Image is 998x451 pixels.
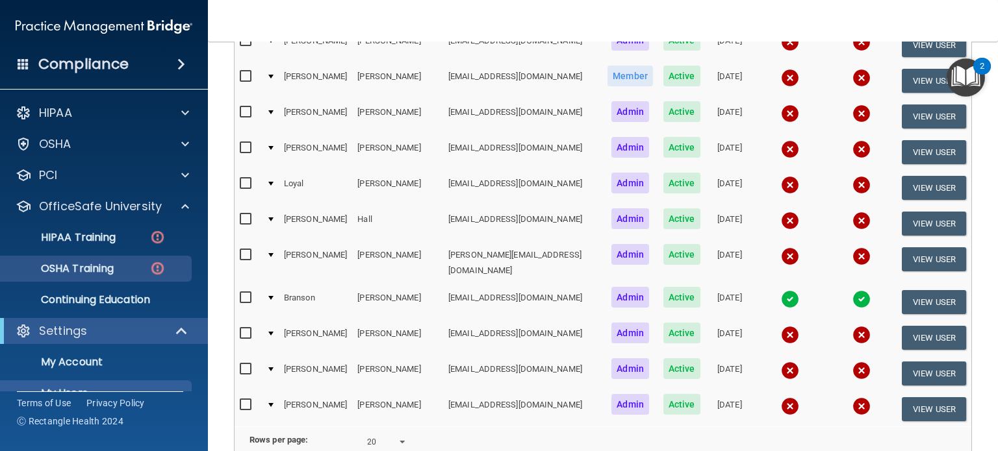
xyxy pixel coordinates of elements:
td: [PERSON_NAME] [352,170,443,206]
td: [PERSON_NAME] [352,134,443,170]
span: Admin [611,208,649,229]
span: Active [663,358,700,379]
td: Hall [352,206,443,241]
span: Active [663,137,700,158]
td: [EMAIL_ADDRESS][DOMAIN_NAME] [443,284,602,320]
td: [EMAIL_ADDRESS][DOMAIN_NAME] [443,391,602,426]
img: cross.ca9f0e7f.svg [781,176,799,194]
img: danger-circle.6113f641.png [149,260,166,276]
img: cross.ca9f0e7f.svg [852,176,871,194]
p: My Users [8,387,186,400]
td: Branson [279,284,352,320]
img: cross.ca9f0e7f.svg [781,104,799,123]
span: Admin [611,173,649,193]
span: Active [663,394,700,415]
a: Terms of Use [17,396,71,409]
td: [PERSON_NAME] [279,241,352,284]
button: View User [902,326,966,350]
img: cross.ca9f0e7f.svg [852,212,871,230]
img: cross.ca9f0e7f.svg [852,69,871,87]
div: 2 [980,66,984,83]
button: View User [902,140,966,164]
p: HIPAA Training [8,231,116,244]
span: Admin [611,358,649,379]
td: [EMAIL_ADDRESS][DOMAIN_NAME] [443,27,602,63]
td: [DATE] [706,170,754,206]
span: Active [663,66,700,86]
td: [PERSON_NAME] [279,63,352,99]
a: OSHA [16,136,189,152]
button: View User [902,290,966,314]
td: [PERSON_NAME] [352,391,443,426]
td: [DATE] [706,206,754,241]
button: View User [902,212,966,236]
img: cross.ca9f0e7f.svg [852,33,871,51]
span: Admin [611,101,649,122]
a: OfficeSafe University [16,199,189,214]
p: OSHA [39,136,71,152]
span: Ⓒ Rectangle Health 2024 [17,415,123,428]
td: [EMAIL_ADDRESS][DOMAIN_NAME] [443,99,602,134]
b: Rows per page: [249,435,308,445]
td: [PERSON_NAME] [279,320,352,356]
td: [DATE] [706,99,754,134]
td: [PERSON_NAME] [279,391,352,426]
a: PCI [16,167,189,183]
img: tick.e7d51cea.svg [852,290,871,308]
td: [EMAIL_ADDRESS][DOMAIN_NAME] [443,356,602,391]
td: [EMAIL_ADDRESS][DOMAIN_NAME] [443,134,602,170]
h4: Compliance [38,55,129,73]
img: tick.e7d51cea.svg [781,290,799,308]
td: [DATE] [706,320,754,356]
span: Active [663,323,700,343]
p: My Account [8,356,186,369]
img: PMB logo [16,14,192,40]
td: [EMAIL_ADDRESS][DOMAIN_NAME] [443,206,602,241]
td: [EMAIL_ADDRESS][DOMAIN_NAME] [443,320,602,356]
td: [PERSON_NAME] [279,27,352,63]
span: Active [663,244,700,265]
span: Member [608,66,653,86]
td: Loyal [279,170,352,206]
img: cross.ca9f0e7f.svg [781,140,799,158]
td: [PERSON_NAME] [279,134,352,170]
span: Admin [611,287,649,308]
button: View User [902,33,966,57]
span: Active [663,287,700,308]
td: [EMAIL_ADDRESS][DOMAIN_NAME] [443,170,602,206]
p: OfficeSafe University [39,199,162,214]
p: HIPAA [39,105,72,121]
td: [DATE] [706,134,754,170]
img: cross.ca9f0e7f.svg [781,212,799,230]
td: [PERSON_NAME] [352,356,443,391]
span: Admin [611,244,649,265]
td: [DATE] [706,284,754,320]
td: [PERSON_NAME] [352,99,443,134]
td: [PERSON_NAME] [352,63,443,99]
p: Settings [39,323,87,339]
td: [PERSON_NAME] [279,206,352,241]
td: [PERSON_NAME] [279,356,352,391]
td: [DATE] [706,27,754,63]
td: [PERSON_NAME] [279,99,352,134]
p: Continuing Education [8,293,186,306]
td: [DATE] [706,63,754,99]
td: [DATE] [706,241,754,284]
a: Privacy Policy [86,396,145,409]
a: Settings [16,323,188,339]
td: [DATE] [706,356,754,391]
span: Admin [611,137,649,158]
img: cross.ca9f0e7f.svg [852,140,871,158]
img: cross.ca9f0e7f.svg [852,247,871,265]
a: HIPAA [16,105,189,121]
td: [PERSON_NAME] [352,320,443,356]
span: Active [663,208,700,229]
td: [PERSON_NAME] [352,27,443,63]
span: Active [663,173,700,193]
button: View User [902,247,966,271]
img: cross.ca9f0e7f.svg [781,33,799,51]
iframe: Drift Widget Chat Controller [774,360,982,411]
img: cross.ca9f0e7f.svg [852,326,871,344]
img: cross.ca9f0e7f.svg [781,326,799,344]
img: cross.ca9f0e7f.svg [852,104,871,123]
